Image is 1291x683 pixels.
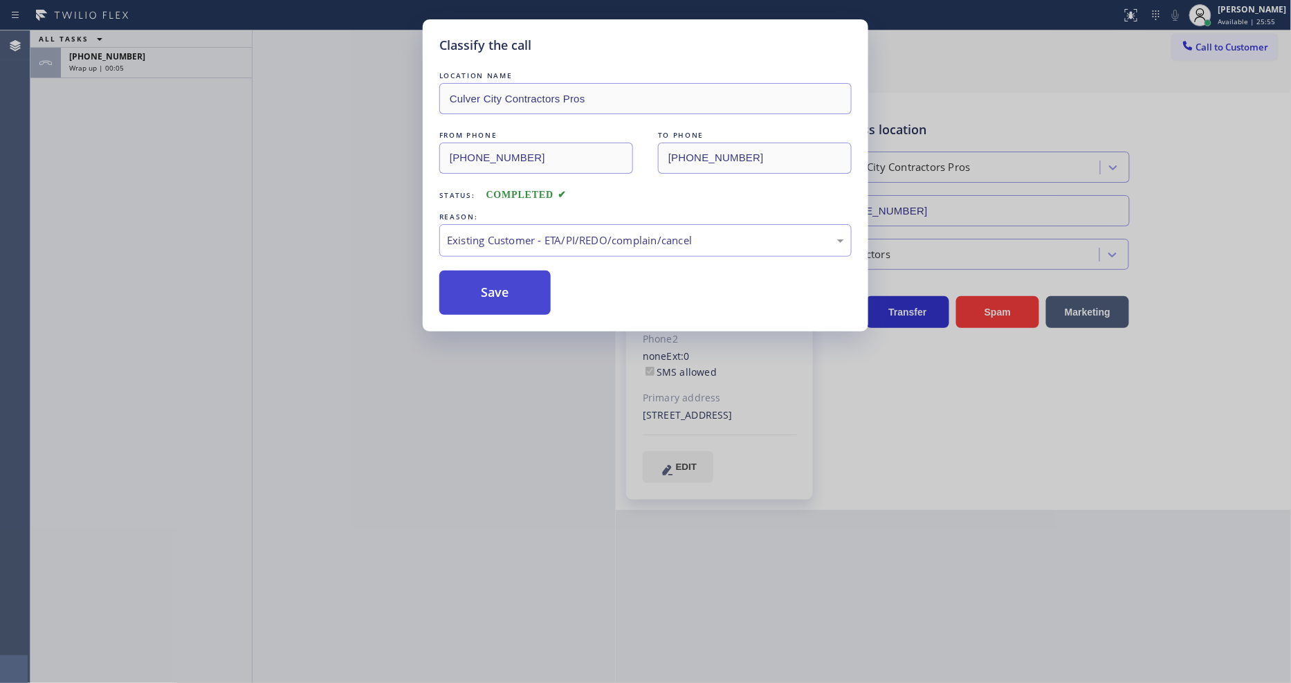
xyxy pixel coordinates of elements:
div: TO PHONE [658,128,852,143]
span: Status: [439,190,475,200]
div: Existing Customer - ETA/PI/REDO/complain/cancel [447,233,844,248]
input: From phone [439,143,633,174]
div: REASON: [439,210,852,224]
button: Save [439,271,551,315]
h5: Classify the call [439,36,531,55]
input: To phone [658,143,852,174]
div: FROM PHONE [439,128,633,143]
span: COMPLETED [486,190,567,200]
div: LOCATION NAME [439,69,852,83]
